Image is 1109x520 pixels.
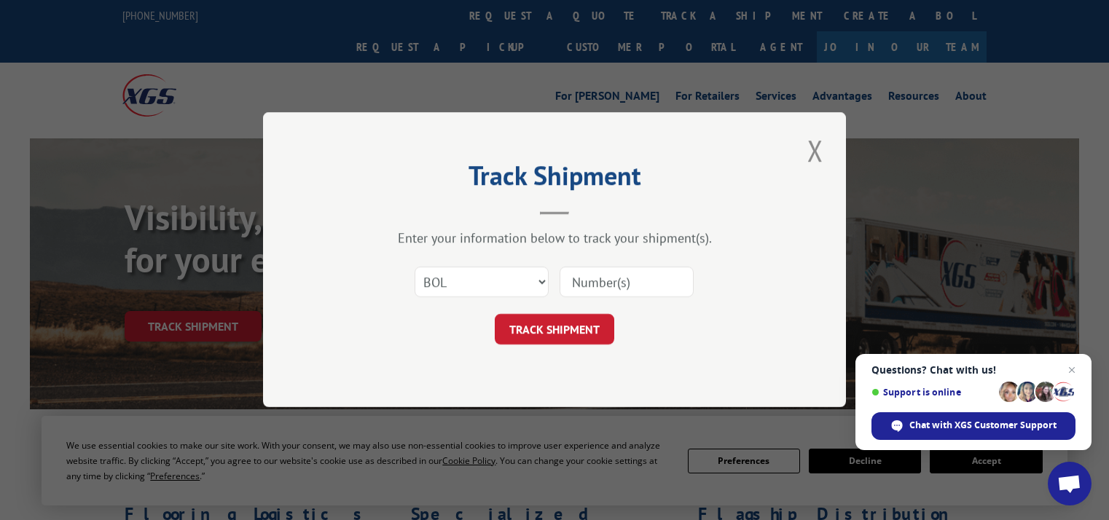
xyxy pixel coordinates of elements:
[336,230,773,247] div: Enter your information below to track your shipment(s).
[495,315,614,345] button: TRACK SHIPMENT
[336,165,773,193] h2: Track Shipment
[803,130,828,170] button: Close modal
[871,387,994,398] span: Support is online
[560,267,694,298] input: Number(s)
[1048,462,1092,505] a: Open chat
[871,364,1075,376] span: Questions? Chat with us!
[909,419,1057,432] span: Chat with XGS Customer Support
[871,412,1075,440] span: Chat with XGS Customer Support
